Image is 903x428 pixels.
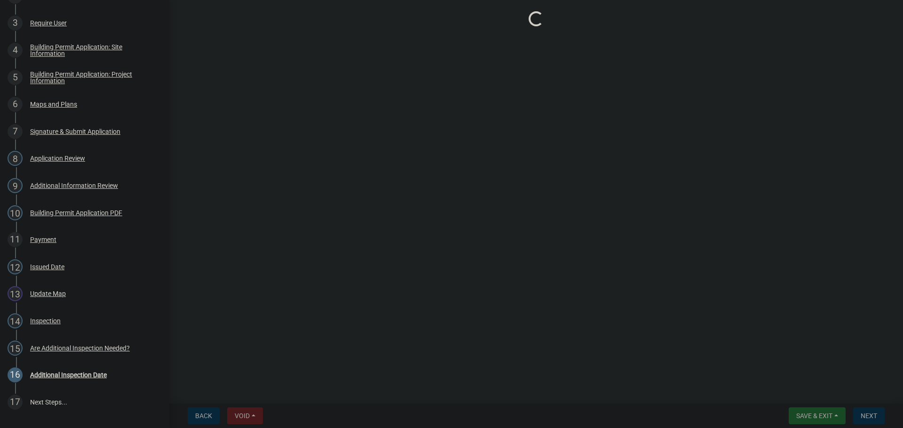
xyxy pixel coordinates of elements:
[8,151,23,166] div: 8
[30,128,120,135] div: Signature & Submit Application
[789,407,846,424] button: Save & Exit
[30,71,154,84] div: Building Permit Application: Project Information
[8,341,23,356] div: 15
[30,372,107,378] div: Additional Inspection Date
[8,70,23,85] div: 5
[8,16,23,31] div: 3
[853,407,885,424] button: Next
[30,345,130,351] div: Are Additional Inspection Needed?
[227,407,263,424] button: Void
[30,155,85,162] div: Application Review
[30,20,67,26] div: Require User
[30,210,122,216] div: Building Permit Application PDF
[8,124,23,139] div: 7
[8,232,23,247] div: 11
[8,205,23,220] div: 10
[8,367,23,382] div: 16
[30,101,77,108] div: Maps and Plans
[8,178,23,193] div: 9
[30,318,61,324] div: Inspection
[30,236,56,243] div: Payment
[30,290,66,297] div: Update Map
[8,395,23,410] div: 17
[8,43,23,58] div: 4
[8,259,23,274] div: 12
[30,44,154,57] div: Building Permit Application: Site Information
[8,313,23,328] div: 14
[796,412,832,420] span: Save & Exit
[30,264,64,270] div: Issued Date
[188,407,220,424] button: Back
[861,412,877,420] span: Next
[235,412,250,420] span: Void
[30,182,118,189] div: Additional Information Review
[195,412,212,420] span: Back
[8,97,23,112] div: 6
[8,286,23,301] div: 13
